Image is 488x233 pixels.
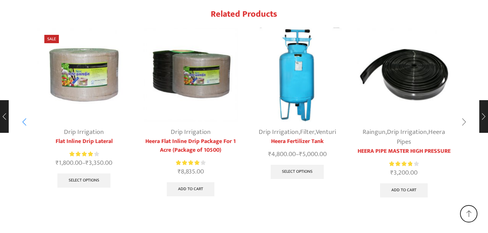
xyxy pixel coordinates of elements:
div: 5 / 10 [33,24,136,192]
bdi: 3,200.00 [390,167,418,178]
div: Rated 4.21 out of 5 [176,159,205,167]
span: Rated out of 5 [69,150,93,158]
span: ₹ [390,167,394,178]
a: Drip Irrigation [259,127,299,138]
span: – [37,158,132,168]
bdi: 4,800.00 [268,149,296,160]
a: Raingun [363,127,386,138]
span: Rated out of 5 [176,159,201,167]
a: Heera Flat Inline Drip Package For 1 Acre (Package of 10500) [144,137,238,155]
a: Drip Irrigation [387,127,427,138]
span: ₹ [268,149,271,160]
bdi: 5,000.00 [299,149,327,160]
a: Select options for “Flat Inline Drip Lateral” [57,173,110,188]
bdi: 1,800.00 [56,158,82,168]
img: Heera Fertilizer Tank [250,28,345,122]
a: Add to cart: “HEERA PIPE MASTER HIGH PRESSURE” [380,183,428,198]
bdi: 3,350.00 [85,158,112,168]
div: , , [250,127,345,137]
a: Drip Irrigation [171,127,211,138]
span: ₹ [56,158,59,168]
a: Venturi [316,127,336,138]
span: ₹ [178,166,181,177]
span: ₹ [299,149,302,160]
div: Rated 4.00 out of 5 [69,150,99,158]
div: Previous slide [15,113,33,131]
div: , , [357,127,451,147]
img: Flat Inline [144,28,238,122]
a: Heera Pipes [397,127,445,147]
span: Rated out of 5 [389,160,412,168]
span: Sale [44,35,59,43]
a: HEERA PIPE MASTER HIGH PRESSURE [357,147,451,156]
a: Add to cart: “Heera Flat Inline Drip Package For 1 Acre (Package of 10500)” [167,182,214,197]
img: Flat Inline Drip Lateral [37,28,132,122]
a: Drip Irrigation [64,127,104,138]
img: Heera Flex Pipe [357,28,451,122]
a: Heera Fertilizer Tank [250,137,345,146]
div: 8 / 10 [352,24,456,202]
span: ₹ [85,158,89,168]
bdi: 8,835.00 [178,166,204,177]
a: Filter [300,127,314,138]
a: Select options for “Heera Fertilizer Tank” [271,165,324,179]
a: Flat Inline Drip Lateral [37,137,132,146]
span: – [250,150,345,159]
div: 7 / 10 [246,24,349,184]
span: Related products [211,7,277,21]
div: Next slide [455,113,473,131]
div: Rated 3.86 out of 5 [389,160,419,168]
div: 6 / 10 [139,24,242,201]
